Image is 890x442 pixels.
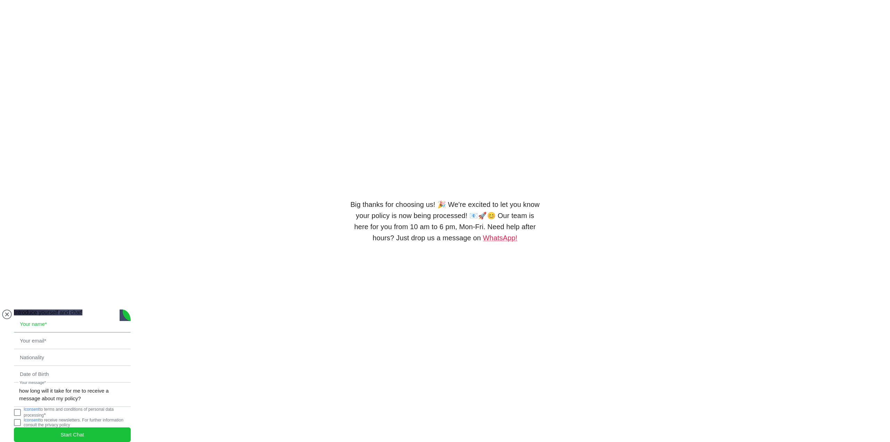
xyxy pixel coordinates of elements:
a: consent [25,418,39,423]
jdiv: I to receive newsletters. For further information consult the privacy policy [24,418,123,427]
jdiv: I to terms and conditions of personal data processing [24,407,114,418]
a: consent [25,407,39,412]
input: YYYY-MM-DD [14,366,130,382]
a: WhatsApp! [483,234,517,242]
h6: Big thanks for choosing us! 🎉 We're excited to let you know your policy is now being processed! 📧... [349,199,541,243]
span: Start Chat [60,431,84,439]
